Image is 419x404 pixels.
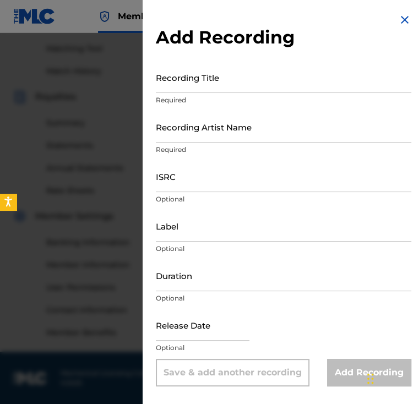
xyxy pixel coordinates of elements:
[156,95,411,105] p: Required
[98,10,111,23] img: Top Rightsholder
[156,343,411,353] p: Optional
[364,351,419,404] iframe: Chat Widget
[13,8,56,24] img: MLC Logo
[156,26,411,48] h2: Add Recording
[367,362,374,395] div: Drag
[156,244,411,254] p: Optional
[156,194,411,204] p: Optional
[156,145,411,155] p: Required
[156,293,411,303] p: Optional
[118,10,156,23] span: Member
